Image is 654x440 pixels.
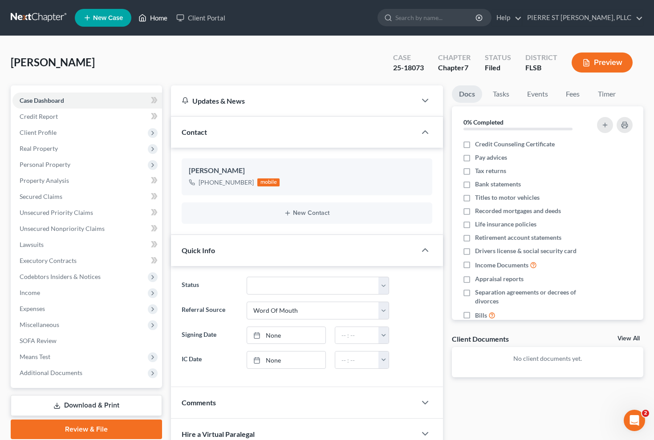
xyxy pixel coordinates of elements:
span: Client Profile [20,129,57,136]
a: Download & Print [11,395,162,416]
a: None [247,327,325,344]
span: Tax returns [475,166,506,175]
span: Appraisal reports [475,274,524,283]
span: Real Property [20,145,58,152]
div: [PHONE_NUMBER] [199,178,254,187]
div: 25-18073 [393,63,424,73]
span: Income Documents [475,261,528,270]
a: Tasks [486,85,516,103]
a: Unsecured Priority Claims [12,205,162,221]
span: Secured Claims [20,193,62,200]
a: Property Analysis [12,173,162,189]
span: Codebtors Insiders & Notices [20,273,101,280]
div: District [525,52,557,63]
div: Updates & News [182,96,405,105]
label: Status [177,277,242,295]
a: Timer [591,85,623,103]
span: Titles to motor vehicles [475,193,540,202]
a: Events [520,85,555,103]
span: Comments [182,398,216,407]
div: FLSB [525,63,557,73]
span: Bank statements [475,180,521,189]
span: Income [20,289,40,296]
span: Recorded mortgages and deeds [475,206,561,215]
p: No client documents yet. [459,354,636,363]
a: Client Portal [172,10,230,26]
a: None [247,351,325,368]
button: Preview [572,52,633,73]
span: Means Test [20,353,50,360]
span: Personal Property [20,161,70,168]
span: SOFA Review [20,337,57,344]
input: Search by name... [395,9,477,26]
span: New Case [93,15,123,21]
span: Unsecured Priority Claims [20,209,93,216]
a: Credit Report [12,109,162,125]
strong: 0% Completed [463,118,504,126]
span: Executory Contracts [20,257,77,264]
div: Chapter [438,52,471,63]
a: Home [134,10,172,26]
div: mobile [257,178,280,186]
span: Case Dashboard [20,97,64,104]
span: Retirement account statements [475,233,561,242]
a: View All [617,335,640,342]
span: Bills [475,311,487,320]
span: Property Analysis [20,177,69,184]
span: [PERSON_NAME] [11,56,95,69]
a: Executory Contracts [12,253,162,269]
span: Lawsuits [20,241,44,248]
a: Review & File [11,420,162,439]
div: Client Documents [452,334,509,343]
span: 2 [642,410,649,417]
input: -- : -- [335,327,379,344]
a: Help [492,10,522,26]
a: Unsecured Nonpriority Claims [12,221,162,237]
input: -- : -- [335,351,379,368]
div: [PERSON_NAME] [189,166,425,176]
label: IC Date [177,351,242,369]
div: Filed [485,63,511,73]
span: Miscellaneous [20,321,59,328]
a: Case Dashboard [12,93,162,109]
label: Signing Date [177,327,242,344]
a: Docs [452,85,482,103]
a: PIERRE ST [PERSON_NAME], PLLC [523,10,643,26]
button: New Contact [189,210,425,217]
span: Separation agreements or decrees of divorces [475,288,588,306]
span: Pay advices [475,153,507,162]
span: Unsecured Nonpriority Claims [20,225,105,232]
span: 7 [464,63,468,72]
span: Life insurance policies [475,220,536,229]
span: Credit Report [20,113,58,120]
a: SOFA Review [12,333,162,349]
a: Secured Claims [12,189,162,205]
div: Chapter [438,63,471,73]
span: Quick Info [182,246,215,254]
iframe: Intercom live chat [624,410,645,431]
span: Hire a Virtual Paralegal [182,430,255,438]
span: Additional Documents [20,369,82,376]
span: Contact [182,128,207,136]
span: Drivers license & social security card [475,246,577,255]
div: Status [485,52,511,63]
div: Case [393,52,424,63]
span: Expenses [20,305,45,312]
a: Fees [559,85,587,103]
label: Referral Source [177,302,242,319]
a: Lawsuits [12,237,162,253]
span: Credit Counseling Certificate [475,140,555,149]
